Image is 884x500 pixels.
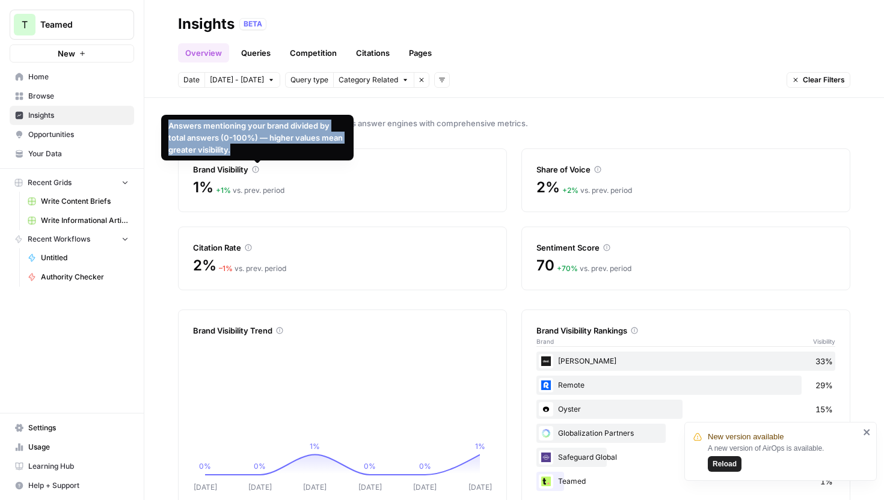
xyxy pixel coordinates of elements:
[303,483,327,492] tspan: [DATE]
[562,186,579,195] span: + 2 %
[28,461,129,472] span: Learning Hub
[41,196,129,207] span: Write Content Briefs
[468,483,492,492] tspan: [DATE]
[475,442,485,451] tspan: 1%
[10,125,134,144] a: Opportunities
[199,462,211,471] tspan: 0%
[557,264,578,273] span: + 70 %
[536,472,835,491] div: Teamed
[10,457,134,476] a: Learning Hub
[402,43,439,62] a: Pages
[193,242,492,254] div: Citation Rate
[41,272,129,282] span: Authority Checker
[210,75,264,85] span: [DATE] - [DATE]
[239,18,266,30] div: BETA
[178,117,850,129] span: Track your brand's visibility performance across answer engines with comprehensive metrics.
[28,234,90,245] span: Recent Workflows
[539,474,553,489] img: y97oy9xifihn1x7qxojx9o6h6hi1
[10,437,134,457] a: Usage
[193,178,213,197] span: 1%
[333,72,414,88] button: Category Related
[58,47,75,59] span: New
[536,178,560,197] span: 2%
[290,75,328,85] span: Query type
[216,186,231,195] span: + 1 %
[310,442,320,451] tspan: 1%
[28,110,129,121] span: Insights
[22,192,134,211] a: Write Content Briefs
[28,480,129,491] span: Help + Support
[713,459,737,469] span: Reload
[41,215,129,226] span: Write Informational Article
[193,163,492,175] div: Brand Visibility
[562,185,632,196] div: vs. prev. period
[219,263,286,274] div: vs. prev. period
[536,376,835,395] div: Remote
[10,174,134,192] button: Recent Grids
[254,462,266,471] tspan: 0%
[178,43,229,62] a: Overview
[28,72,129,82] span: Home
[234,43,278,62] a: Queries
[28,148,129,159] span: Your Data
[803,75,845,85] span: Clear Filters
[364,462,376,471] tspan: 0%
[349,43,397,62] a: Citations
[536,424,835,443] div: Globalization Partners
[820,475,833,487] span: 1%
[28,177,72,188] span: Recent Grids
[22,248,134,267] a: Untitled
[358,483,382,492] tspan: [DATE]
[539,426,553,441] img: 0vpf09apw5b92v0pb12rqimbydv2
[248,483,272,492] tspan: [DATE]
[419,462,431,471] tspan: 0%
[557,263,631,274] div: vs. prev. period
[193,325,492,337] div: Brand Visibility Trend
[813,337,835,346] span: Visibility
[863,427,871,437] button: close
[168,120,346,156] div: Answers mentioning your brand divided by total answers (0-100%) — higher values mean greater visi...
[708,431,784,443] span: New version available
[178,14,235,34] div: Insights
[536,256,554,275] span: 70
[815,403,833,415] span: 15%
[40,19,113,31] span: Teamed
[536,163,835,175] div: Share of Voice
[815,379,833,391] span: 29%
[22,211,134,230] a: Write Informational Article
[539,450,553,465] img: 27okbmsp1qqvx1sehtnjykmac2lv
[539,378,553,392] img: 4l9abmimjm7w44lv7dk3qzeid0ms
[787,72,850,88] button: Clear Filters
[194,483,217,492] tspan: [DATE]
[536,400,835,419] div: Oyster
[28,129,129,140] span: Opportunities
[41,252,129,263] span: Untitled
[22,267,134,287] a: Authority Checker
[10,44,134,62] button: New
[10,476,134,495] button: Help + Support
[10,106,134,125] a: Insights
[204,72,280,88] button: [DATE] - [DATE]
[216,185,284,196] div: vs. prev. period
[183,75,200,85] span: Date
[283,43,344,62] a: Competition
[413,483,437,492] tspan: [DATE]
[536,325,835,337] div: Brand Visibility Rankings
[536,448,835,467] div: Safeguard Global
[708,443,859,472] div: A new version of AirOps is available.
[10,418,134,437] a: Settings
[193,256,216,275] span: 2%
[10,67,134,87] a: Home
[536,337,554,346] span: Brand
[539,354,553,368] img: ybhjxa9n8mcsu845nkgo7g1ynw8w
[536,242,835,254] div: Sentiment Score
[10,87,134,106] a: Browse
[10,144,134,163] a: Your Data
[339,75,398,85] span: Category Related
[28,442,129,453] span: Usage
[28,91,129,102] span: Browse
[536,352,835,371] div: [PERSON_NAME]
[22,17,28,32] span: T
[10,10,134,40] button: Workspace: Teamed
[219,264,233,273] span: – 1 %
